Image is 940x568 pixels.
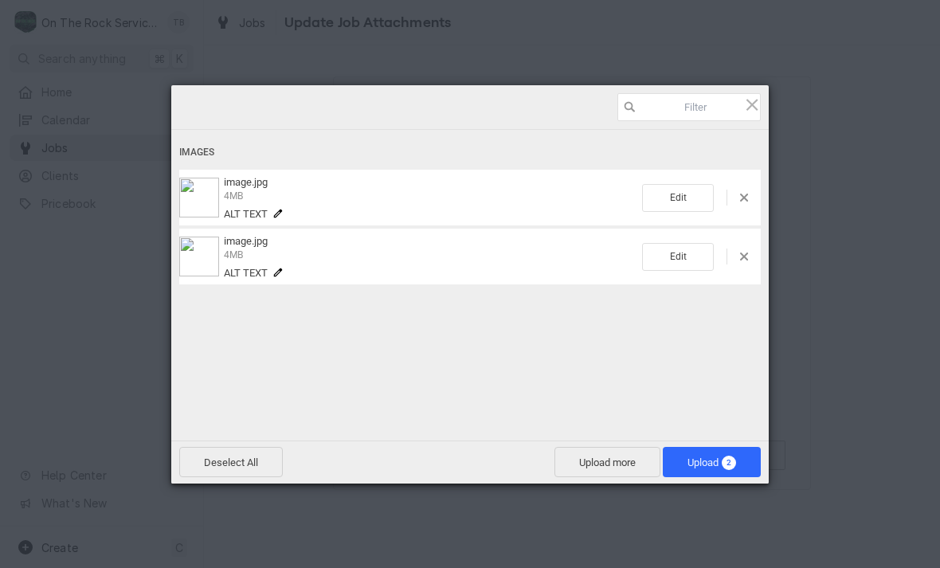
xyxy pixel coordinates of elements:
span: Click here or hit ESC to close picker [743,96,761,113]
span: Deselect All [179,447,283,477]
span: 4MB [224,249,243,260]
span: Upload2 [663,447,761,477]
span: image.jpg [224,176,268,188]
span: Alt text [224,208,268,220]
img: 36900499-fbb2-4b98-9753-1d6c50b39c67 [179,178,219,217]
span: Edit [642,184,714,212]
div: Images [179,138,761,167]
span: Upload [687,456,736,468]
img: c74baf11-7d39-4d5a-9fb3-fc69634c3c53 [179,237,219,276]
input: Filter [617,93,761,121]
div: image.jpg [219,235,642,279]
span: 4MB [224,190,243,202]
span: Alt text [224,267,268,279]
span: Upload more [554,447,660,477]
span: Edit [642,243,714,271]
span: 2 [722,456,736,470]
div: image.jpg [219,176,642,220]
span: image.jpg [224,235,268,247]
